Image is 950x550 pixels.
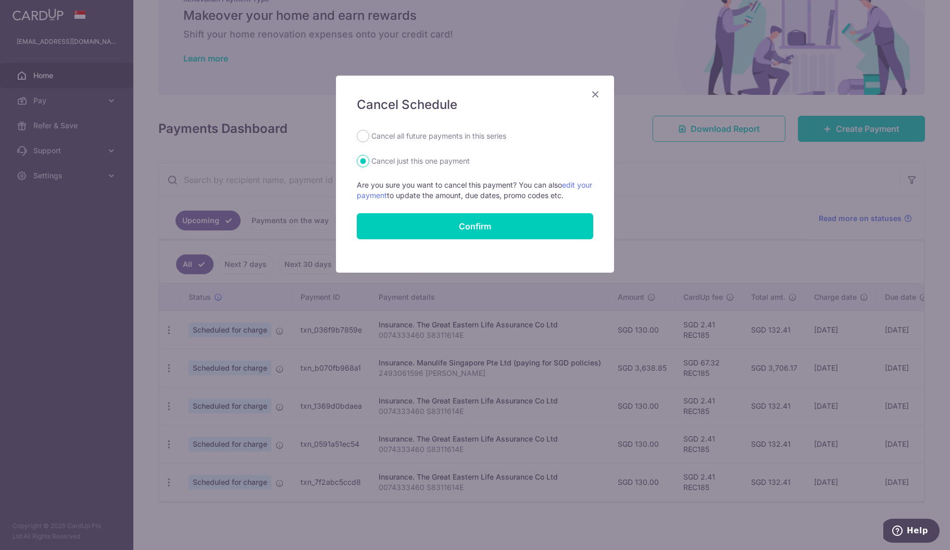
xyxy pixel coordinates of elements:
button: Close [589,88,602,101]
label: Cancel just this one payment [371,155,470,167]
iframe: Opens a widget where you can find more information [883,519,940,545]
label: Cancel all future payments in this series [371,130,506,142]
p: Are you sure you want to cancel this payment? You can also to update the amount, due dates, promo... [357,180,593,201]
h5: Cancel Schedule [357,96,593,113]
button: Confirm [357,213,593,239]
